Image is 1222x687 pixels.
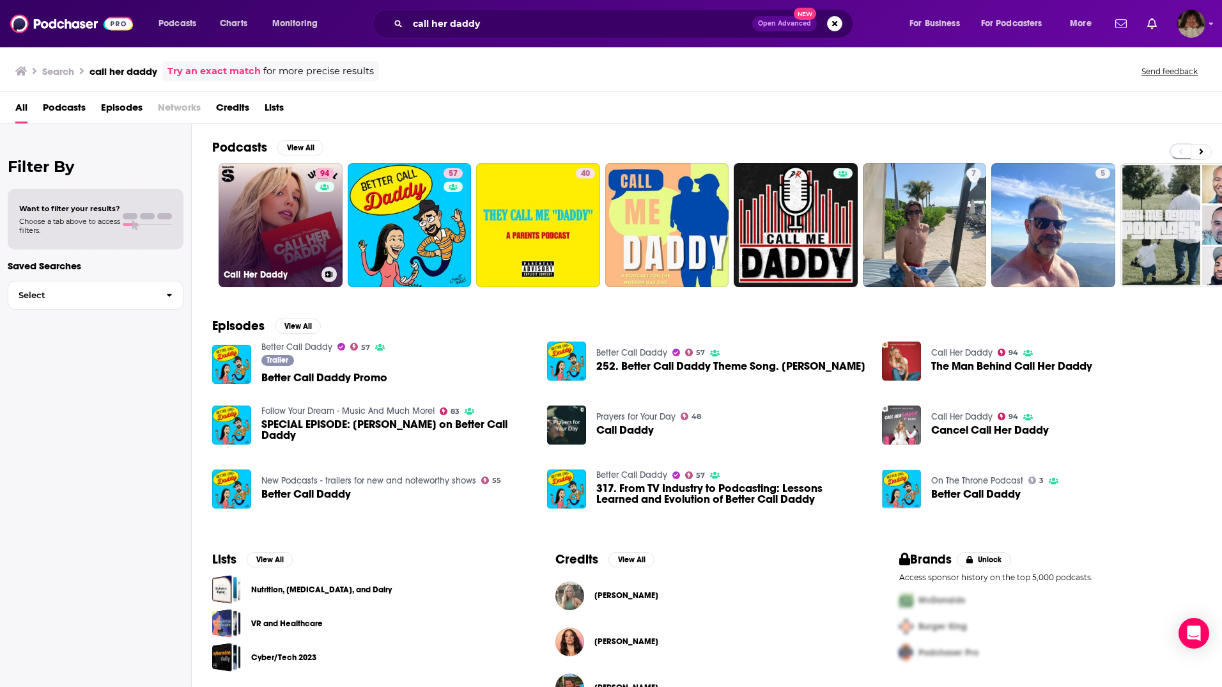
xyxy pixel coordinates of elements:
[547,406,586,445] img: Call Daddy
[1009,350,1018,356] span: 94
[882,342,921,381] img: The Man Behind Call Her Daddy
[882,406,921,445] a: Cancel Call Her Daddy
[685,349,706,356] a: 57
[212,609,241,638] span: VR and Healthcare
[408,13,752,34] input: Search podcasts, credits, & more...
[261,342,332,352] a: Better Call Daddy
[261,419,532,441] a: SPECIAL EPISODE: Robert on Better Call Daddy
[481,477,502,484] a: 55
[966,168,981,178] a: 7
[212,406,251,445] img: SPECIAL EPISODE: Robert on Better Call Daddy
[931,425,1049,436] span: Cancel Call Her Daddy
[555,551,598,567] h2: Credits
[212,139,323,155] a: PodcastsView All
[275,319,321,334] button: View All
[224,269,316,280] h3: Call Her Daddy
[1039,478,1044,484] span: 3
[696,350,705,356] span: 57
[901,13,976,34] button: open menu
[212,345,251,384] a: Better Call Daddy Promo
[981,15,1042,33] span: For Podcasters
[596,470,667,480] a: Better Call Daddy
[167,64,261,79] a: Try an exact match
[15,97,27,123] span: All
[385,9,865,38] div: Search podcasts, credits, & more...
[596,347,667,358] a: Better Call Daddy
[261,489,351,500] a: Better Call Daddy
[555,575,858,616] button: Alex CooperAlex Cooper
[931,361,1092,372] a: The Man Behind Call Her Daddy
[758,20,811,27] span: Open Advanced
[1177,10,1205,38] button: Show profile menu
[973,13,1061,34] button: open menu
[159,15,196,33] span: Podcasts
[596,425,654,436] a: Call Daddy
[576,168,595,178] a: 40
[882,470,921,509] img: Better Call Daddy
[899,572,1202,582] p: Access sponsor history on the top 5,000 podcasts.
[212,470,251,509] img: Better Call Daddy
[899,551,952,567] h2: Brands
[1138,66,1202,77] button: Send feedback
[998,349,1019,356] a: 94
[216,97,249,123] a: Credits
[272,15,318,33] span: Monitoring
[212,575,241,604] a: Nutrition, Diabetes, and Dairy
[261,419,532,441] span: SPECIAL EPISODE: [PERSON_NAME] on Better Call Daddy
[1142,13,1162,35] a: Show notifications dropdown
[555,628,584,656] a: Sofia Franklyn
[596,483,867,505] a: 317. From TV Industry to Podcasting: Lessons Learned and Evolution of Better Call Daddy
[931,347,993,358] a: Call Her Daddy
[692,414,701,420] span: 48
[555,581,584,610] img: Alex Cooper
[596,411,676,422] a: Prayers for Your Day
[42,65,74,77] h3: Search
[315,168,334,178] a: 94
[212,318,321,334] a: EpisodesView All
[594,636,658,647] span: [PERSON_NAME]
[277,140,323,155] button: View All
[752,16,817,31] button: Open AdvancedNew
[263,64,374,79] span: for more precise results
[547,470,586,509] img: 317. From TV Industry to Podcasting: Lessons Learned and Evolution of Better Call Daddy
[1028,477,1044,484] a: 3
[101,97,143,123] span: Episodes
[348,163,472,287] a: 57
[320,168,329,180] span: 94
[265,97,284,123] a: Lists
[1177,10,1205,38] span: Logged in as angelport
[894,640,918,666] img: Third Pro Logo
[219,163,343,287] a: 94Call Her Daddy
[931,489,1021,500] a: Better Call Daddy
[10,12,133,36] a: Podchaser - Follow, Share and Rate Podcasts
[150,13,213,34] button: open menu
[594,590,658,601] span: [PERSON_NAME]
[594,590,658,601] a: Alex Cooper
[449,168,458,180] span: 57
[608,552,654,567] button: View All
[451,409,460,415] span: 83
[1095,168,1110,178] a: 5
[43,97,86,123] a: Podcasts
[918,647,978,658] span: Podchaser Pro
[971,168,976,180] span: 7
[220,15,247,33] span: Charts
[212,139,267,155] h2: Podcasts
[894,587,918,613] img: First Pro Logo
[555,621,858,662] button: Sofia FranklynSofia Franklyn
[909,15,960,33] span: For Business
[212,551,293,567] a: ListsView All
[8,291,156,299] span: Select
[863,163,987,287] a: 7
